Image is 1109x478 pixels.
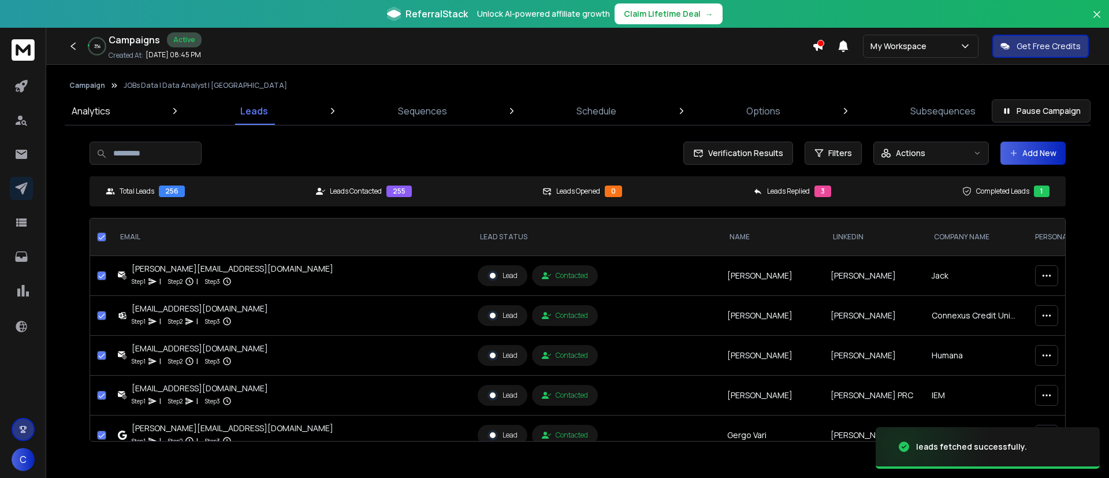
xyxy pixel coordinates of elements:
[205,276,220,287] p: Step 3
[487,271,518,281] div: Lead
[824,376,925,416] td: [PERSON_NAME] PRC
[576,104,616,118] p: Schedule
[542,311,588,320] div: Contacted
[168,355,183,367] p: Step 2
[925,376,1026,416] td: IEM
[196,276,198,287] p: |
[111,218,471,256] th: EMAIL
[471,218,720,256] th: LEAD STATUS
[487,430,518,440] div: Lead
[132,435,146,447] p: Step 1
[146,50,201,60] p: [DATE] 08:45 PM
[205,316,220,327] p: Step 3
[1089,7,1104,35] button: Close banner
[168,276,183,287] p: Step 2
[159,395,161,407] p: |
[240,104,268,118] p: Leads
[12,448,35,471] button: C
[720,376,824,416] td: [PERSON_NAME]
[870,40,931,52] p: My Workspace
[72,104,110,118] p: Analytics
[704,147,783,159] span: Verification Results
[683,142,793,165] button: Verification Results
[405,7,468,21] span: ReferralStack
[925,336,1026,376] td: Humana
[132,263,333,275] div: [PERSON_NAME][EMAIL_ADDRESS][DOMAIN_NAME]
[767,187,810,196] p: Leads Replied
[196,355,198,367] p: |
[720,218,824,256] th: NAME
[196,435,198,447] p: |
[542,271,588,280] div: Contacted
[720,296,824,336] td: [PERSON_NAME]
[910,104,976,118] p: Subsequences
[720,256,824,296] td: [PERSON_NAME]
[976,187,1029,196] p: Completed Leads
[570,97,623,125] a: Schedule
[896,147,925,159] p: Actions
[1000,142,1066,165] button: Add New
[398,104,447,118] p: Sequences
[542,391,588,400] div: Contacted
[330,187,382,196] p: Leads Contacted
[233,97,275,125] a: Leads
[828,147,852,159] span: Filters
[159,276,161,287] p: |
[487,390,518,401] div: Lead
[477,8,610,20] p: Unlock AI-powered affiliate growth
[109,51,143,60] p: Created At:
[205,355,220,367] p: Step 3
[196,395,198,407] p: |
[720,416,824,455] td: Gergo Vari
[916,441,1027,453] div: leads fetched successfully.
[542,431,588,440] div: Contacted
[168,395,183,407] p: Step 2
[925,416,1026,455] td: Extend
[167,32,202,47] div: Active
[391,97,454,125] a: Sequences
[132,383,268,394] div: [EMAIL_ADDRESS][DOMAIN_NAME]
[824,296,925,336] td: [PERSON_NAME]
[805,142,862,165] button: Filters
[992,35,1089,58] button: Get Free Credits
[168,316,183,327] p: Step 2
[824,256,925,296] td: [PERSON_NAME]
[159,435,161,447] p: |
[925,296,1026,336] td: Connexus Credit Union
[556,187,600,196] p: Leads Opened
[205,435,220,447] p: Step 3
[814,186,831,197] div: 3
[487,350,518,361] div: Lead
[205,395,220,407] p: Step 3
[386,186,412,197] div: 255
[487,310,518,321] div: Lead
[615,3,723,24] button: Claim Lifetime Deal→
[159,355,161,367] p: |
[168,435,183,447] p: Step 2
[132,276,146,287] p: Step 1
[109,33,160,47] h1: Campaigns
[120,187,154,196] p: Total Leads
[925,218,1026,256] th: Company Name
[124,81,287,90] p: JOBs Data | Data Analyst | [GEOGRAPHIC_DATA]
[132,423,333,434] div: [PERSON_NAME][EMAIL_ADDRESS][DOMAIN_NAME]
[159,316,161,327] p: |
[824,336,925,376] td: [PERSON_NAME]
[925,256,1026,296] td: Jack
[159,186,185,197] div: 256
[824,416,925,455] td: [PERSON_NAME]
[542,351,588,360] div: Contacted
[196,316,198,327] p: |
[705,8,713,20] span: →
[739,97,787,125] a: Options
[69,81,105,90] button: Campaign
[992,99,1091,123] button: Pause Campaign
[824,218,925,256] th: LinkedIn
[94,43,101,50] p: 3 %
[132,303,268,314] div: [EMAIL_ADDRESS][DOMAIN_NAME]
[132,395,146,407] p: Step 1
[605,186,622,197] div: 0
[132,343,268,354] div: [EMAIL_ADDRESS][DOMAIN_NAME]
